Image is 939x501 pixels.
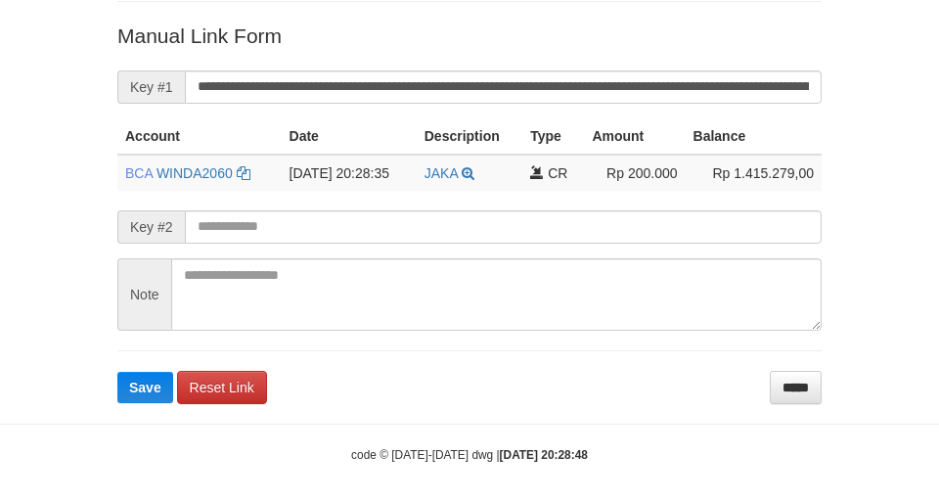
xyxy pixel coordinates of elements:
[237,165,250,181] a: Copy WINDA2060 to clipboard
[417,118,523,155] th: Description
[117,70,185,104] span: Key #1
[584,118,685,155] th: Amount
[156,165,233,181] a: WINDA2060
[522,118,584,155] th: Type
[282,118,417,155] th: Date
[686,118,822,155] th: Balance
[190,380,254,395] span: Reset Link
[117,22,822,50] p: Manual Link Form
[177,371,267,404] a: Reset Link
[117,258,171,331] span: Note
[117,372,173,403] button: Save
[548,165,567,181] span: CR
[425,165,458,181] a: JAKA
[129,380,161,395] span: Save
[117,210,185,244] span: Key #2
[282,155,417,191] td: [DATE] 20:28:35
[117,118,282,155] th: Account
[125,165,153,181] span: BCA
[686,155,822,191] td: Rp 1.415.279,00
[351,448,588,462] small: code © [DATE]-[DATE] dwg |
[500,448,588,462] strong: [DATE] 20:28:48
[584,155,685,191] td: Rp 200.000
